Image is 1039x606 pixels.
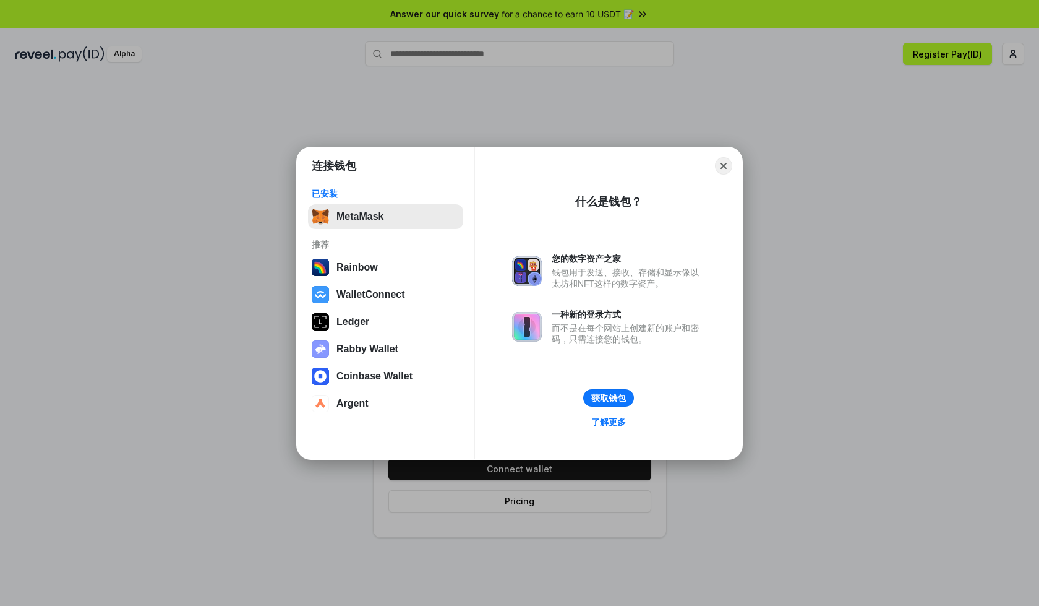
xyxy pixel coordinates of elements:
[512,256,542,286] img: svg+xml,%3Csvg%20xmlns%3D%22http%3A%2F%2Fwww.w3.org%2F2000%2Fsvg%22%20fill%3D%22none%22%20viewBox...
[312,286,329,303] img: svg+xml,%3Csvg%20width%3D%2228%22%20height%3D%2228%22%20viewBox%3D%220%200%2028%2028%22%20fill%3D...
[336,211,383,222] div: MetaMask
[312,313,329,331] img: svg+xml,%3Csvg%20xmlns%3D%22http%3A%2F%2Fwww.w3.org%2F2000%2Fsvg%22%20width%3D%2228%22%20height%3...
[312,239,460,250] div: 推荐
[308,364,463,389] button: Coinbase Wallet
[308,337,463,361] button: Rabby Wallet
[336,262,378,273] div: Rainbow
[715,157,732,175] button: Close
[583,389,634,407] button: 获取钱包
[308,204,463,229] button: MetaMask
[591,417,626,428] div: 了解更多
[312,208,329,225] img: svg+xml,%3Csvg%20fill%3D%22none%22%20height%3D%2233%22%20viewBox%3D%220%200%2035%2033%22%20width%...
[308,255,463,280] button: Rainbow
[552,253,705,264] div: 您的数字资产之家
[312,259,329,276] img: svg+xml,%3Csvg%20width%3D%22120%22%20height%3D%22120%22%20viewBox%3D%220%200%20120%20120%22%20fil...
[575,194,642,209] div: 什么是钱包？
[308,282,463,307] button: WalletConnect
[552,267,705,289] div: 钱包用于发送、接收、存储和显示像以太坊和NFT这样的数字资产。
[336,344,398,355] div: Rabby Wallet
[336,316,369,327] div: Ledger
[584,414,633,430] a: 了解更多
[312,340,329,358] img: svg+xml,%3Csvg%20xmlns%3D%22http%3A%2F%2Fwww.w3.org%2F2000%2Fsvg%22%20fill%3D%22none%22%20viewBox...
[336,371,413,382] div: Coinbase Wallet
[336,289,405,300] div: WalletConnect
[308,391,463,416] button: Argent
[552,322,705,345] div: 而不是在每个网站上创建新的账户和密码，只需连接您的钱包。
[336,398,369,409] div: Argent
[512,312,542,342] img: svg+xml,%3Csvg%20xmlns%3D%22http%3A%2F%2Fwww.w3.org%2F2000%2Fsvg%22%20fill%3D%22none%22%20viewBox...
[312,188,460,199] div: 已安装
[308,309,463,334] button: Ledger
[312,158,356,173] h1: 连接钱包
[312,368,329,385] img: svg+xml,%3Csvg%20width%3D%2228%22%20height%3D%2228%22%20viewBox%3D%220%200%2028%2028%22%20fill%3D...
[312,395,329,412] img: svg+xml,%3Csvg%20width%3D%2228%22%20height%3D%2228%22%20viewBox%3D%220%200%2028%2028%22%20fill%3D...
[591,392,626,404] div: 获取钱包
[552,309,705,320] div: 一种新的登录方式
